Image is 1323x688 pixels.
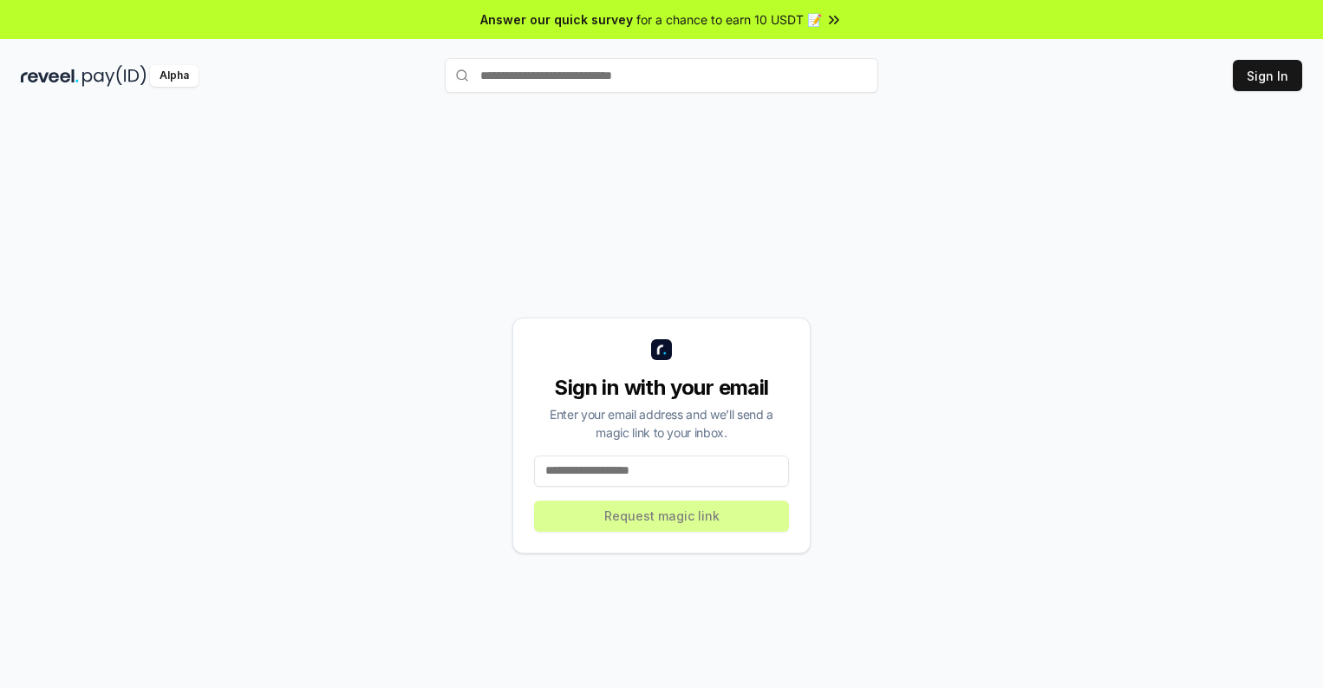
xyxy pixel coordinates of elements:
[651,339,672,360] img: logo_small
[1233,60,1302,91] button: Sign In
[21,65,79,87] img: reveel_dark
[534,405,789,442] div: Enter your email address and we’ll send a magic link to your inbox.
[150,65,199,87] div: Alpha
[636,10,822,29] span: for a chance to earn 10 USDT 📝
[480,10,633,29] span: Answer our quick survey
[534,374,789,402] div: Sign in with your email
[82,65,147,87] img: pay_id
